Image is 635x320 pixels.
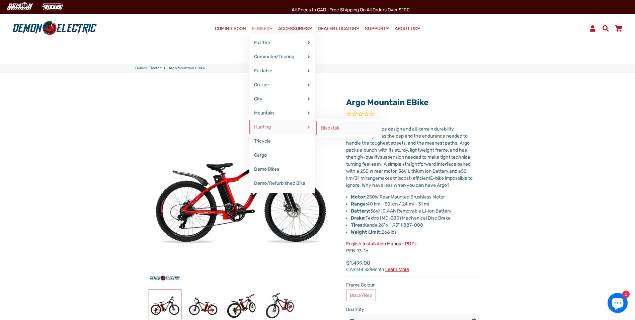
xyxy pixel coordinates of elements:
a: Argo Mountain eBike [346,98,428,107]
a: Commuter/Touring [249,50,315,64]
span: PEB-13-16 [346,241,416,254]
a: City [249,92,315,106]
span: 50 km/31 mi [346,168,467,181]
span: Kenda 26" x 1.95" K887-008 [351,222,423,228]
label: Quantity [346,306,480,313]
span: Argo [367,133,377,139]
strong: Weight Limit: [351,229,382,235]
span: suspension needed to make tight technical turning feel easy. A simple straightforward interface p... [346,154,471,174]
span: Tektro (MD-280) Mechanical Disc Brake [351,215,451,221]
a: Blacktail [316,121,382,135]
img: Demon Electric logo [10,20,99,37]
a: DEALER LOCATOR [315,24,362,33]
img: Demon Electric [3,1,35,12]
span: a [449,168,452,174]
span: 266 lbs [351,229,397,235]
strong: Brake: [351,215,366,221]
span: $1,499.00 [346,259,409,272]
label: Frame Colour [346,282,480,289]
strong: Range: [351,201,367,207]
span: cost-efficient [401,175,430,181]
a: Mountain [249,106,315,120]
span: Rated 0.0 out of 5 stars 0 reviews [346,111,480,118]
span: ” [377,133,378,139]
a: Foldable [249,64,315,78]
a: Cargo [249,148,315,162]
a: Hunting [249,120,315,134]
span: has the pep and the endurance needed to handle the toughest streets, and the meanest paths. Argo ... [346,133,470,160]
a: Demo Bikes [249,162,315,176]
span: 40 km - 50 km / 24 mi - 31 mi [351,201,429,207]
span: ange [367,175,378,181]
a: COMING SOON [213,24,248,33]
strong: Motor: [351,194,367,200]
span: 36V/10.4Ah Removable Li-ion Battery [351,208,452,214]
a: ACCESSORIES [276,24,314,33]
span: high-quality [353,154,380,160]
a: Fat Tire [249,36,315,50]
span: nd a [452,168,461,174]
span: “ [365,133,367,139]
a: ABOUT US [392,24,422,33]
span: E-bike impossible to ignore. Why have less when you can have Argo? [346,175,473,188]
inbox-online-store-chat: Shopify online store chat [606,293,630,315]
img: TGB Canada [39,1,66,12]
span: makes this [378,175,401,181]
span: W Rear Mounted Brushless Motor [375,194,445,200]
a: Demo/Refurbished Bike [249,176,315,190]
span: Argo Mountain eBike [169,66,205,71]
span: r [366,175,367,181]
a: SUPPORT [363,24,391,33]
label: Black/Red [346,290,376,301]
span: With its sporty race design and all-terrain durability, Demon's [346,126,455,139]
span: All Prices in CAD | Free shipping on all orders over $100 [292,7,410,13]
strong: Battery: [351,208,370,214]
a: Tricycle [249,134,315,148]
a: Demon Electric [135,66,162,71]
a: E-BIKES [249,24,275,33]
a: Cruiser [249,78,315,92]
span: 250 [351,194,445,200]
a: English Installation Manual (PDF) [346,241,416,247]
strong: Tires: [351,222,364,228]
